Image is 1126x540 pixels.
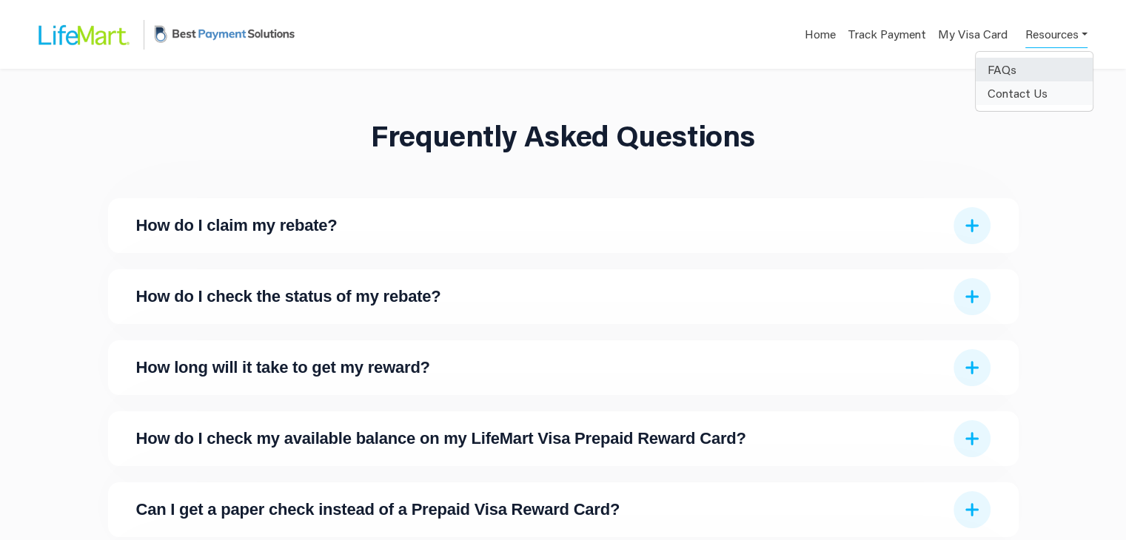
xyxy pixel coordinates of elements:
[108,411,1019,466] div: ExpandHow do I check my available balance on my LifeMart Visa Prepaid Reward Card?
[108,340,1019,395] div: ExpandHow long will it take to get my reward?
[108,269,1019,324] div: ExpandHow do I check the status of my rebate?
[27,10,298,59] a: LifeMart LogoBPS Logo
[108,482,1019,537] div: ExpandCan I get a paper check instead of a Prepaid Visa Reward Card?
[136,217,945,234] span: How do I claim my rebate?
[954,207,991,244] img: Expand
[108,198,1019,253] div: ExpandHow do I claim my rebate?
[954,491,991,528] img: Expand
[150,10,298,59] img: BPS Logo
[954,349,991,386] img: Expand
[975,51,1093,112] div: Resources
[848,26,926,47] a: Track Payment
[988,61,1081,78] a: FAQs
[938,19,1008,50] a: My Visa Card
[1025,19,1088,48] a: Resources
[371,121,755,150] h1: Frequently Asked Questions
[805,26,836,47] a: Home
[136,431,945,447] span: How do I check my available balance on my LifeMart Visa Prepaid Reward Card?
[954,420,991,457] img: Expand
[988,84,1081,102] a: Contact Us
[136,502,945,518] span: Can I get a paper check instead of a Prepaid Visa Reward Card?
[954,278,991,315] img: Expand
[136,360,945,376] span: How long will it take to get my reward?
[27,11,138,58] img: LifeMart Logo
[136,288,945,305] span: How do I check the status of my rebate?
